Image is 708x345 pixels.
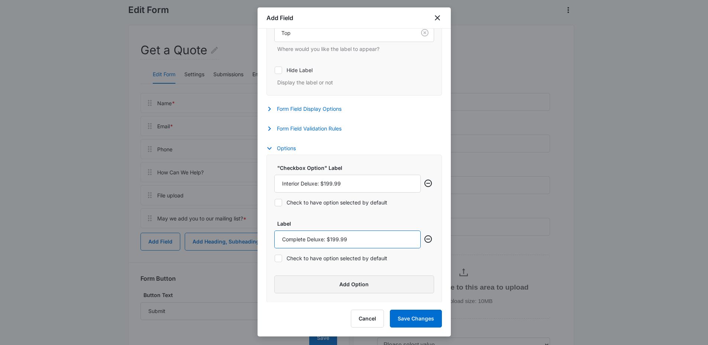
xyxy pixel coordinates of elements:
button: Form Field Display Options [266,104,349,113]
button: Remove row [422,233,434,245]
p: Display the label or not [277,78,434,86]
button: Options [266,144,303,153]
label: Hide Label [274,66,434,74]
button: Save Changes [390,310,442,328]
h1: Add Field [266,13,293,22]
iframe: reCAPTCHA [147,278,242,301]
input: "Checkbox Option" Label [274,175,421,193]
label: "Checkbox Option" Label [277,164,424,172]
button: close [433,13,442,22]
button: Form Field Validation Rules [266,124,349,133]
span: Submit [5,286,23,293]
button: Remove row [422,177,434,189]
label: Check to have option selected by default [274,254,421,262]
label: Check to have option selected by default [274,199,421,206]
p: Where would you like the label to appear? [277,45,434,53]
label: Label [277,220,424,228]
button: Add Option [274,275,434,293]
input: Label [274,230,421,248]
button: Cancel [351,310,384,328]
button: Clear [419,27,431,39]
